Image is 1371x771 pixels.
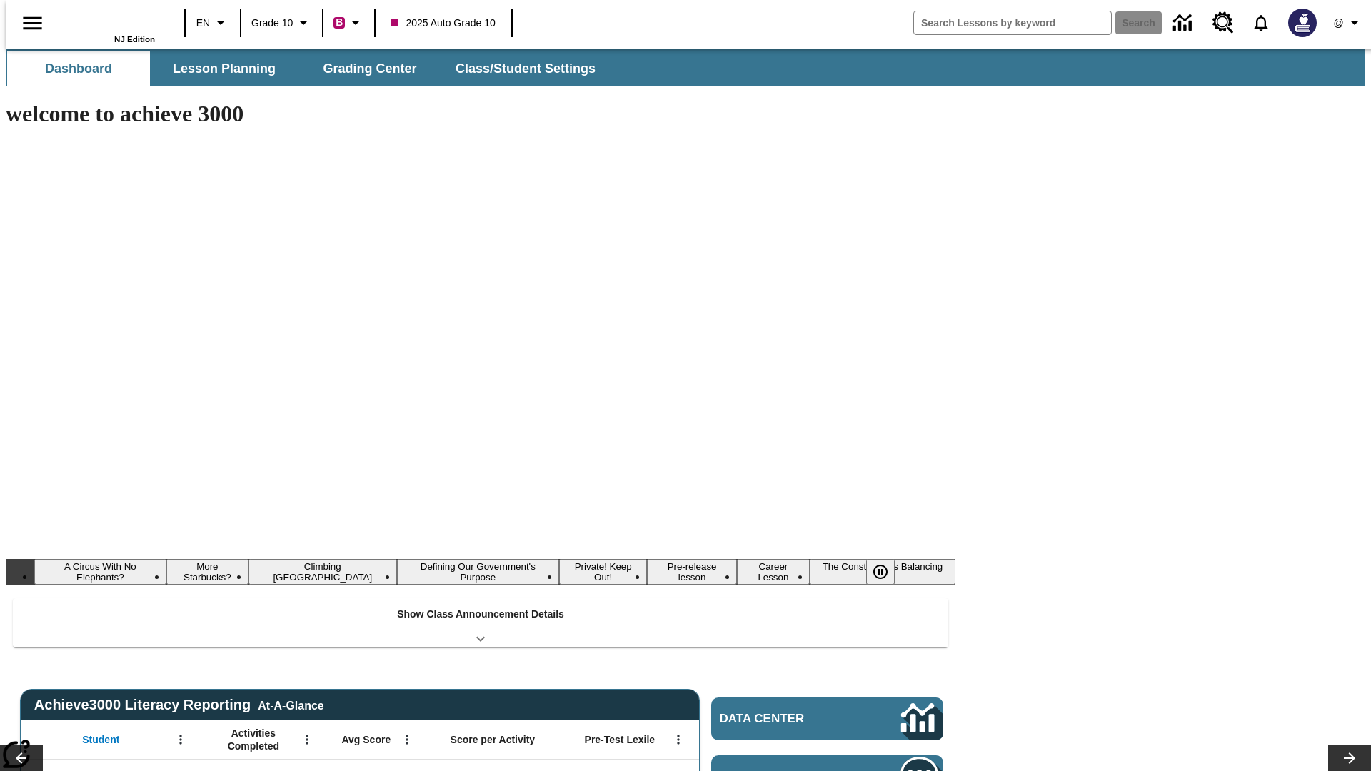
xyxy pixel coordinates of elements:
a: Data Center [1165,4,1204,43]
span: 2025 Auto Grade 10 [391,16,495,31]
div: Pause [866,559,909,585]
a: Notifications [1242,4,1280,41]
span: Achieve3000 Literacy Reporting [34,697,324,713]
div: Home [62,5,155,44]
button: Profile/Settings [1325,10,1371,36]
a: Resource Center, Will open in new tab [1204,4,1242,42]
span: Avg Score [341,733,391,746]
span: Student [82,733,119,746]
span: @ [1333,16,1343,31]
button: Grading Center [298,51,441,86]
a: Home [62,6,155,35]
h1: welcome to achieve 3000 [6,101,955,127]
span: Grading Center [323,61,416,77]
div: Show Class Announcement Details [13,598,948,647]
a: Data Center [711,697,943,740]
span: Data Center [720,712,853,726]
button: Class/Student Settings [444,51,607,86]
span: Lesson Planning [173,61,276,77]
button: Language: EN, Select a language [190,10,236,36]
button: Open Menu [668,729,689,750]
button: Slide 7 Career Lesson [737,559,810,585]
button: Lesson carousel, Next [1328,745,1371,771]
button: Slide 1 A Circus With No Elephants? [34,559,166,585]
button: Slide 5 Private! Keep Out! [559,559,647,585]
button: Slide 4 Defining Our Government's Purpose [397,559,559,585]
p: Show Class Announcement Details [397,607,564,622]
button: Dashboard [7,51,150,86]
span: EN [196,16,210,31]
button: Open Menu [296,729,318,750]
button: Select a new avatar [1280,4,1325,41]
button: Slide 6 Pre-release lesson [647,559,737,585]
button: Slide 3 Climbing Mount Tai [248,559,397,585]
span: Activities Completed [206,727,301,752]
div: At-A-Glance [258,697,323,712]
span: Dashboard [45,61,112,77]
button: Lesson Planning [153,51,296,86]
button: Slide 8 The Constitution's Balancing Act [810,559,955,585]
input: search field [914,11,1111,34]
button: Open Menu [396,729,418,750]
button: Slide 2 More Starbucks? [166,559,248,585]
span: B [336,14,343,31]
img: Avatar [1288,9,1317,37]
span: NJ Edition [114,35,155,44]
span: Grade 10 [251,16,293,31]
span: Score per Activity [451,733,536,746]
button: Open Menu [170,729,191,750]
button: Open side menu [11,2,54,44]
span: Class/Student Settings [456,61,596,77]
div: SubNavbar [6,49,1365,86]
button: Grade: Grade 10, Select a grade [246,10,318,36]
button: Boost Class color is violet red. Change class color [328,10,370,36]
button: Pause [866,559,895,585]
div: SubNavbar [6,51,608,86]
span: Pre-Test Lexile [585,733,656,746]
